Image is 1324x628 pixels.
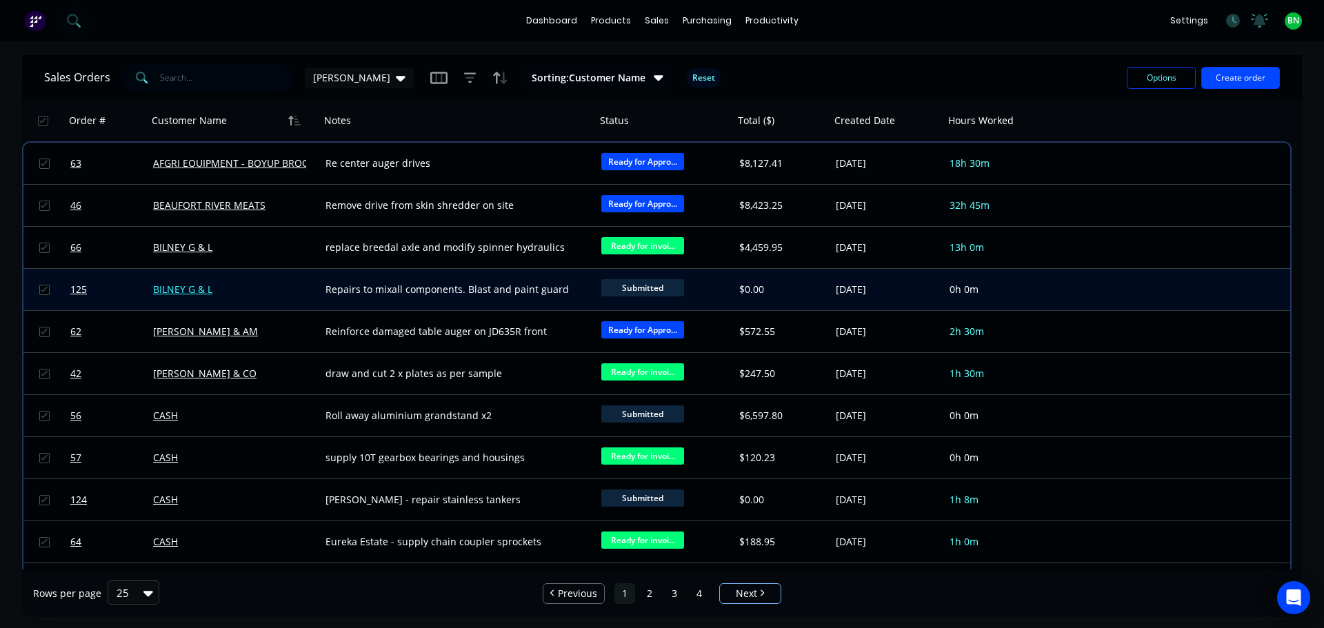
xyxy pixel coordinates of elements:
[325,451,577,465] div: supply 10T gearbox bearings and housings
[153,409,178,422] a: CASH
[70,325,81,338] span: 62
[325,156,577,170] div: Re center auger drives
[834,114,895,128] div: Created Date
[33,587,101,600] span: Rows per page
[601,447,684,465] span: Ready for invoi...
[325,535,577,549] div: Eureka Estate - supply chain coupler sprockets
[532,71,645,85] span: Sorting: Customer Name
[519,10,584,31] a: dashboard
[70,199,81,212] span: 46
[687,68,721,88] button: Reset
[70,241,81,254] span: 66
[836,451,939,465] div: [DATE]
[325,493,577,507] div: [PERSON_NAME] - repair stainless tankers
[70,269,153,310] a: 125
[153,156,316,170] a: AFGRI EQUIPMENT - BOYUP BROOK
[70,521,153,563] a: 64
[70,227,153,268] a: 66
[153,283,212,296] a: BILNEY G & L
[70,395,153,436] a: 56
[739,283,821,296] div: $0.00
[614,583,635,604] a: Page 1 is your current page
[1201,67,1280,89] button: Create order
[70,451,81,465] span: 57
[638,10,676,31] div: sales
[25,10,46,31] img: Factory
[664,583,685,604] a: Page 3
[153,535,178,548] a: CASH
[70,367,81,381] span: 42
[325,325,577,338] div: Reinforce damaged table auger on JD635R front
[70,409,81,423] span: 56
[836,535,939,549] div: [DATE]
[558,587,597,600] span: Previous
[601,489,684,507] span: Submitted
[325,199,577,212] div: Remove drive from skin shredder on site
[153,451,178,464] a: CASH
[720,587,781,600] a: Next page
[70,143,153,184] a: 63
[313,70,390,85] span: [PERSON_NAME]
[950,325,984,338] span: 2h 30m
[950,367,984,380] span: 1h 30m
[70,437,153,478] a: 57
[44,71,110,84] h1: Sales Orders
[739,199,821,212] div: $8,423.25
[739,535,821,549] div: $188.95
[601,531,684,549] span: Ready for invoi...
[600,114,629,128] div: Status
[836,493,939,507] div: [DATE]
[739,325,821,338] div: $572.55
[739,241,821,254] div: $4,459.95
[639,583,660,604] a: Page 2
[153,241,212,254] a: BILNEY G & L
[601,153,684,170] span: Ready for Appro...
[836,156,939,170] div: [DATE]
[739,367,821,381] div: $247.50
[950,241,984,254] span: 13h 0m
[601,237,684,254] span: Ready for invoi...
[584,10,638,31] div: products
[836,367,939,381] div: [DATE]
[601,405,684,423] span: Submitted
[1287,14,1299,27] span: BN
[739,493,821,507] div: $0.00
[601,363,684,381] span: Ready for invoi...
[950,199,990,212] span: 32h 45m
[160,64,294,92] input: Search...
[736,587,757,600] span: Next
[153,325,258,338] a: [PERSON_NAME] & AM
[70,479,153,520] a: 124
[950,451,979,464] span: 0h 0m
[325,409,577,423] div: Roll away aluminium grandstand x2
[1163,10,1215,31] div: settings
[70,156,81,170] span: 63
[325,367,577,381] div: draw and cut 2 x plates as per sample
[836,325,939,338] div: [DATE]
[1127,67,1196,89] button: Options
[601,279,684,296] span: Submitted
[70,563,153,605] a: 97
[1277,581,1310,614] div: Open Intercom Messenger
[836,283,939,296] div: [DATE]
[689,583,710,604] a: Page 4
[950,409,979,422] span: 0h 0m
[152,114,227,128] div: Customer Name
[601,195,684,212] span: Ready for Appro...
[950,283,979,296] span: 0h 0m
[324,114,351,128] div: Notes
[70,185,153,226] a: 46
[70,493,87,507] span: 124
[739,409,821,423] div: $6,597.80
[537,583,787,604] ul: Pagination
[601,321,684,338] span: Ready for Appro...
[836,199,939,212] div: [DATE]
[70,353,153,394] a: 42
[543,587,604,600] a: Previous page
[950,156,990,170] span: 18h 30m
[70,311,153,352] a: 62
[738,114,774,128] div: Total ($)
[153,493,178,506] a: CASH
[950,493,979,506] span: 1h 8m
[525,67,670,89] button: Sorting:Customer Name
